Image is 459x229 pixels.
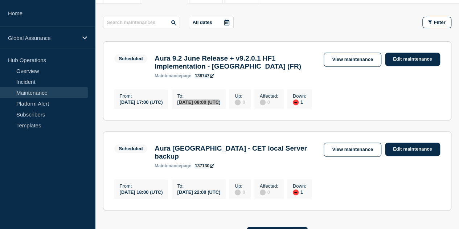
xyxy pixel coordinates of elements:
p: Up : [235,183,245,189]
div: [DATE] 18:00 (UTC) [120,189,163,195]
div: down [293,189,299,195]
div: [DATE] 17:00 (UTC) [120,99,163,105]
div: down [293,99,299,105]
p: Affected : [260,93,278,99]
input: Search maintenances [103,17,180,28]
p: To : [177,93,220,99]
a: Edit maintenance [385,53,440,66]
a: Edit maintenance [385,143,440,156]
a: View maintenance [324,53,381,67]
p: Down : [293,183,306,189]
span: maintenance [155,73,181,78]
p: Down : [293,93,306,99]
div: 0 [235,189,245,195]
p: Global Assurance [8,35,78,41]
div: disabled [260,99,266,105]
p: page [155,163,191,168]
div: [DATE] 08:00 (UTC) [177,99,220,105]
button: Filter [422,17,451,28]
div: disabled [235,99,241,105]
a: View maintenance [324,143,381,157]
p: page [155,73,191,78]
button: All dates [189,17,234,28]
div: 0 [235,99,245,105]
span: maintenance [155,163,181,168]
div: 1 [293,189,306,195]
p: To : [177,183,220,189]
span: Filter [434,20,446,25]
div: disabled [235,189,241,195]
a: 138747 [195,73,214,78]
div: 0 [260,99,278,105]
a: 137130 [195,163,214,168]
p: All dates [193,20,212,25]
div: 0 [260,189,278,195]
div: Scheduled [119,146,143,151]
div: [DATE] 22:00 (UTC) [177,189,220,195]
div: disabled [260,189,266,195]
p: From : [120,183,163,189]
p: From : [120,93,163,99]
div: Scheduled [119,56,143,61]
div: 1 [293,99,306,105]
h3: Aura 9.2 June Release + v9.2.0.1 HF1 Implementation - [GEOGRAPHIC_DATA] (FR) [155,54,316,70]
p: Up : [235,93,245,99]
h3: Aura [GEOGRAPHIC_DATA] - CET local Server backup [155,144,316,160]
p: Affected : [260,183,278,189]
